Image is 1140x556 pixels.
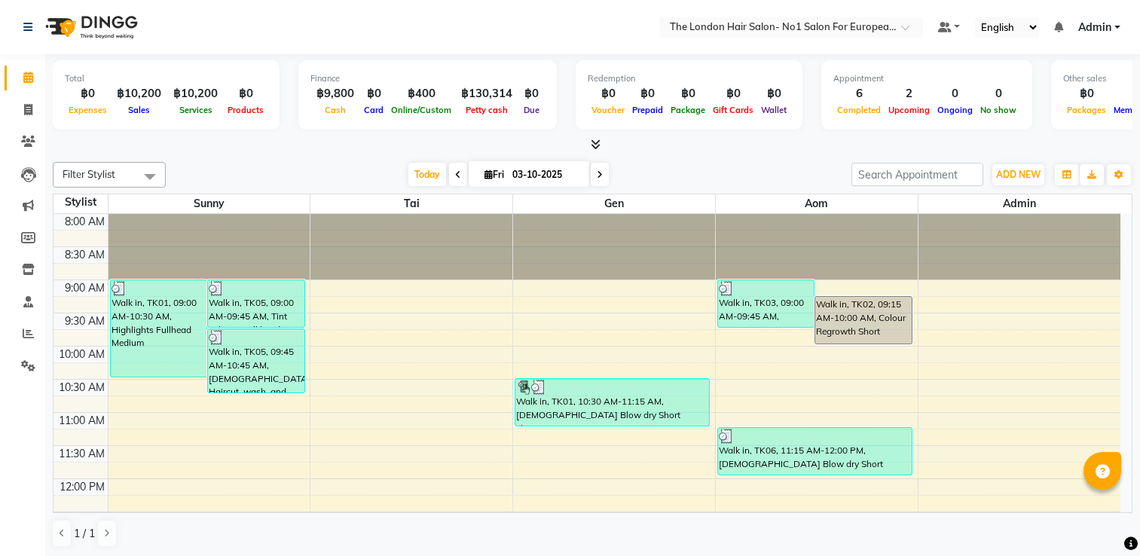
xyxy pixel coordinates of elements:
[757,85,790,102] div: ฿0
[628,105,667,115] span: Prepaid
[111,280,207,377] div: Walk in, TK01, 09:00 AM-10:30 AM, Highlights Fullhead Medium
[833,105,885,115] span: Completed
[176,105,216,115] span: Services
[588,105,628,115] span: Voucher
[508,163,583,186] input: 2025-10-03
[588,85,628,102] div: ฿0
[65,85,111,102] div: ฿0
[709,105,757,115] span: Gift Cards
[310,72,545,85] div: Finance
[718,428,912,475] div: Walk in, TK06, 11:15 AM-12:00 PM, [DEMOGRAPHIC_DATA] Blow dry Short
[1063,85,1110,102] div: ฿0
[1078,20,1111,35] span: Admin
[208,329,304,393] div: Walk in, TK05, 09:45 AM-10:45 AM, [DEMOGRAPHIC_DATA] Haircut, wash, and Blowdry - Long
[321,105,350,115] span: Cash
[65,105,111,115] span: Expenses
[833,85,885,102] div: 6
[976,85,1020,102] div: 0
[815,297,912,344] div: Walk in, TK02, 09:15 AM-10:00 AM, Colour Regrowth Short
[65,72,267,85] div: Total
[934,85,976,102] div: 0
[53,194,108,210] div: Stylist
[934,105,976,115] span: Ongoing
[885,105,934,115] span: Upcoming
[38,6,142,48] img: logo
[56,380,108,396] div: 10:30 AM
[996,169,1041,180] span: ADD NEW
[716,194,918,213] span: Aom
[108,194,310,213] span: Sunny
[992,164,1044,185] button: ADD NEW
[208,280,304,327] div: Walk in, TK05, 09:00 AM-09:45 AM, Tint colour - Full head Medium
[513,194,715,213] span: Gen
[455,85,518,102] div: ฿130,314
[520,105,543,115] span: Due
[310,194,512,213] span: Tai
[1063,105,1110,115] span: Packages
[387,85,455,102] div: ฿400
[667,105,709,115] span: Package
[167,85,224,102] div: ฿10,200
[224,85,267,102] div: ฿0
[74,526,95,542] span: 1 / 1
[885,85,934,102] div: 2
[310,85,360,102] div: ฿9,800
[111,85,167,102] div: ฿10,200
[833,72,1020,85] div: Appointment
[360,85,387,102] div: ฿0
[851,163,983,186] input: Search Appointment
[57,512,108,528] div: 12:30 PM
[481,169,508,180] span: Fri
[56,413,108,429] div: 11:00 AM
[62,280,108,296] div: 9:00 AM
[63,168,115,180] span: Filter Stylist
[588,72,790,85] div: Redemption
[976,105,1020,115] span: No show
[124,105,154,115] span: Sales
[709,85,757,102] div: ฿0
[408,163,446,186] span: Today
[667,85,709,102] div: ฿0
[757,105,790,115] span: Wallet
[62,214,108,230] div: 8:00 AM
[628,85,667,102] div: ฿0
[62,313,108,329] div: 9:30 AM
[56,446,108,462] div: 11:30 AM
[360,105,387,115] span: Card
[56,347,108,362] div: 10:00 AM
[718,280,815,327] div: Walk in, TK03, 09:00 AM-09:45 AM, [DEMOGRAPHIC_DATA] Blow dry Short (฿400)
[57,479,108,495] div: 12:00 PM
[387,105,455,115] span: Online/Custom
[515,379,709,426] div: Walk in, TK01, 10:30 AM-11:15 AM, [DEMOGRAPHIC_DATA] Blow dry Short (฿400)
[918,194,1120,213] span: Admin
[62,247,108,263] div: 8:30 AM
[462,105,512,115] span: Petty cash
[518,85,545,102] div: ฿0
[224,105,267,115] span: Products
